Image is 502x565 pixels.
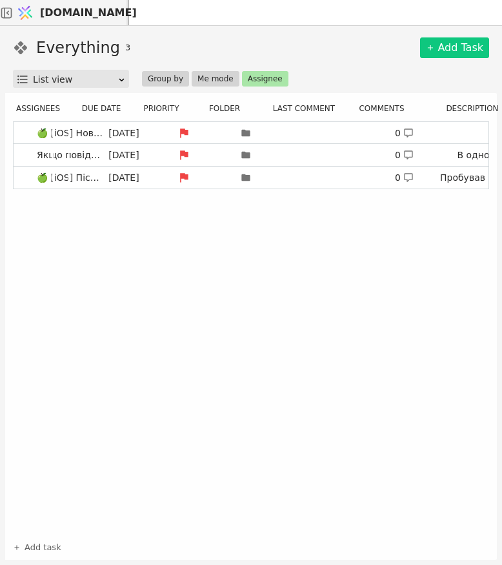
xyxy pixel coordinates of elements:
button: Group by [142,71,189,87]
a: 🍏 [iOS] Після надсилання повідомлення його не видно[DATE]0 Пробував на [GEOGRAPHIC_DATA] [14,167,488,189]
button: Me mode [192,71,239,87]
button: Last comment [269,101,346,116]
div: 0 [395,149,414,162]
button: Due date [78,101,133,116]
a: [DOMAIN_NAME] [13,1,129,25]
div: Folder [196,101,261,116]
a: Add task [13,541,61,554]
button: Folder [205,101,252,116]
div: [DATE] [95,127,153,140]
span: [DOMAIN_NAME] [40,5,137,21]
div: Assignees [13,101,71,116]
div: Last comment [266,101,350,116]
h1: Everything [36,36,120,59]
div: [DATE] [95,149,153,162]
button: Priority [139,101,190,116]
div: List view [33,70,117,88]
div: 0 [395,127,414,140]
button: Assignees [12,101,72,116]
a: 🍏 [iOS] Новий дизайн Взаємодій[DATE]0 [14,122,488,144]
div: [DATE] [95,171,153,185]
button: Assignee [242,71,288,87]
div: Priority [139,101,191,116]
span: 3 [125,41,130,54]
span: Add task [25,541,61,554]
a: Add Task [420,37,489,58]
img: Logo [15,1,35,25]
div: 0 [395,171,414,185]
a: Якщо повідомлення поруч і в один день то мають бути разом[DATE]0 В одному треді. [14,144,488,166]
div: Due date [76,101,134,116]
button: Comments [355,101,416,116]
